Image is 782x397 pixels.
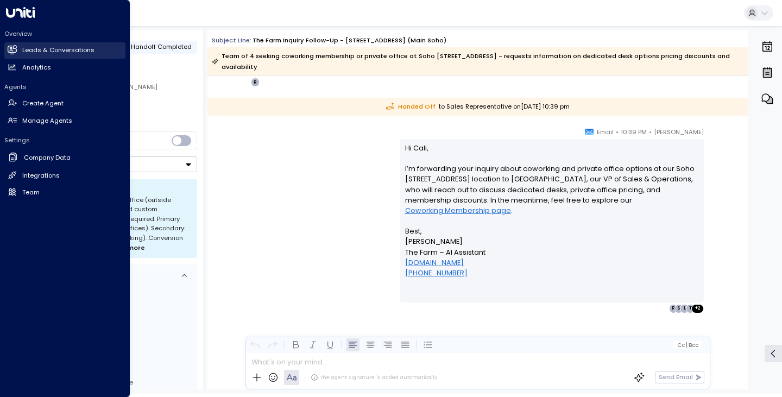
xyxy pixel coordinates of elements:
[4,83,125,91] h2: Agents
[686,304,695,313] div: T
[4,167,125,184] a: Integrations
[649,127,652,137] span: •
[253,36,446,45] div: The Farm Inquiry Follow-up - [STREET_ADDRESS] (Main Soho)
[22,99,64,108] h2: Create Agent
[677,342,698,348] span: Cc Bcc
[405,236,699,278] p: [PERSON_NAME] The Farm – AI Assistant
[207,98,748,116] div: to Sales Representative on [DATE] 10:39 pm
[22,116,72,125] h2: Manage Agents
[405,268,468,278] a: [PHONE_NUMBER]
[4,112,125,129] a: Manage Agents
[249,338,262,351] button: Undo
[680,304,689,313] div: L
[691,304,704,313] div: + 2
[311,374,437,381] div: The agent signature is added automatically
[674,304,683,313] div: S
[673,341,702,349] button: Cc|Bcc
[4,29,125,38] h2: Overview
[251,78,260,86] div: R
[597,127,614,137] span: Email
[4,96,125,112] a: Create Agent
[24,153,71,162] h2: Company Data
[669,304,678,313] div: R
[22,63,51,72] h2: Analytics
[22,46,94,55] h2: Leads & Conversations
[708,127,726,144] img: 5_headshot.jpg
[4,42,125,59] a: Leads & Conversations
[621,127,647,137] span: 10:39 PM
[212,36,251,45] span: Subject Line:
[131,42,192,51] span: Handoff Completed
[616,127,619,137] span: •
[405,226,699,236] p: Best,
[405,143,699,226] p: Hi Cali, I’m forwarding your inquiry about coworking and private office options at our Soho [STRE...
[405,257,464,268] a: [DOMAIN_NAME]
[686,342,688,348] span: |
[4,136,125,144] h2: Settings
[4,59,125,75] a: Analytics
[4,184,125,200] a: Team
[405,205,511,216] a: Coworking Membership page
[212,51,743,72] div: Team of 4 seeking coworking membership or private office at Soho [STREET_ADDRESS] - requests info...
[22,171,60,180] h2: Integrations
[386,102,436,111] span: Handed Off
[4,149,125,167] a: Company Data
[266,338,279,351] button: Redo
[654,127,704,137] span: [PERSON_NAME]
[22,188,40,197] h2: Team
